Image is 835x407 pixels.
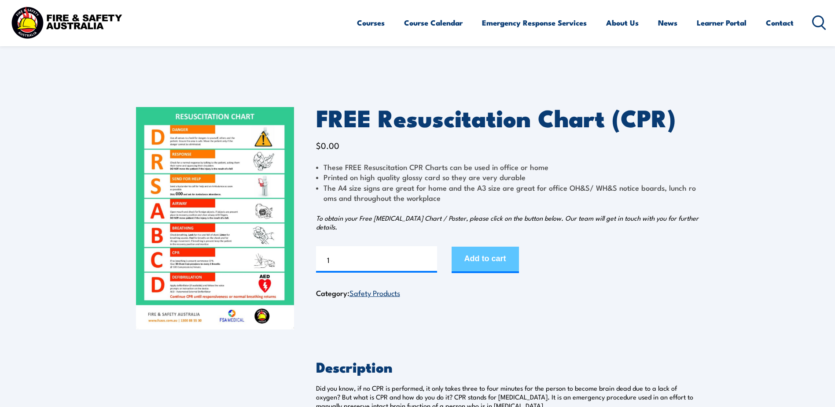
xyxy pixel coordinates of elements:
[316,213,699,231] em: To obtain your Free [MEDICAL_DATA] Chart / Poster, please click on the button below. Our team wil...
[697,11,747,34] a: Learner Portal
[316,182,699,203] li: The A4 size signs are great for home and the A3 size are great for office OH&S/ WH&S notice board...
[357,11,385,34] a: Courses
[316,360,699,373] h2: Description
[766,11,794,34] a: Contact
[349,287,400,298] a: Safety Products
[316,139,321,151] span: $
[452,247,519,273] button: Add to cart
[316,246,437,273] input: Product quantity
[316,162,699,172] li: These FREE Resuscitation CPR Charts can be used in office or home
[136,107,294,329] img: FREE Resuscitation Chart - What are the 7 steps to CPR?
[316,107,699,128] h1: FREE Resuscitation Chart (CPR)
[316,172,699,182] li: Printed on high quality glossy card so they are very durable
[482,11,587,34] a: Emergency Response Services
[658,11,677,34] a: News
[606,11,639,34] a: About Us
[404,11,463,34] a: Course Calendar
[316,287,400,298] span: Category:
[316,139,339,151] bdi: 0.00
